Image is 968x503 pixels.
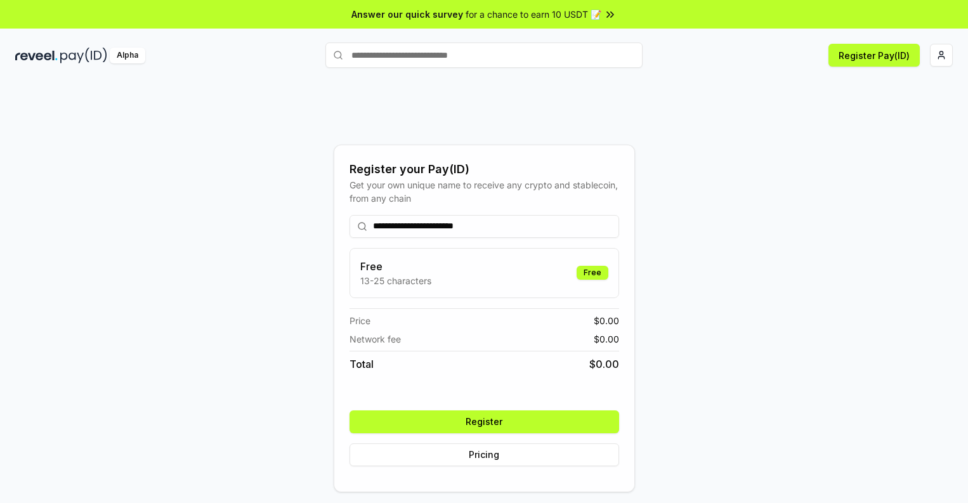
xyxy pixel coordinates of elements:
[577,266,608,280] div: Free
[350,443,619,466] button: Pricing
[350,314,370,327] span: Price
[60,48,107,63] img: pay_id
[594,332,619,346] span: $ 0.00
[350,356,374,372] span: Total
[110,48,145,63] div: Alpha
[350,178,619,205] div: Get your own unique name to receive any crypto and stablecoin, from any chain
[360,259,431,274] h3: Free
[350,332,401,346] span: Network fee
[466,8,601,21] span: for a chance to earn 10 USDT 📝
[350,410,619,433] button: Register
[828,44,920,67] button: Register Pay(ID)
[350,160,619,178] div: Register your Pay(ID)
[360,274,431,287] p: 13-25 characters
[15,48,58,63] img: reveel_dark
[351,8,463,21] span: Answer our quick survey
[589,356,619,372] span: $ 0.00
[594,314,619,327] span: $ 0.00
